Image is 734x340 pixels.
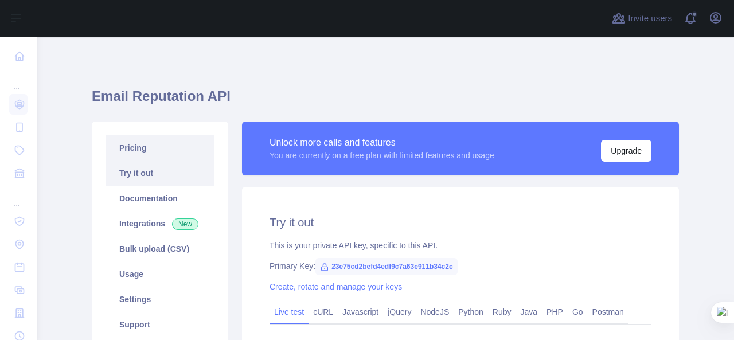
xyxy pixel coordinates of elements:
[610,9,674,28] button: Invite users
[542,303,568,321] a: PHP
[106,236,214,261] a: Bulk upload (CSV)
[315,258,458,275] span: 23e75cd2befd4edf9c7a63e911b34c2c
[106,161,214,186] a: Try it out
[416,303,454,321] a: NodeJS
[270,214,651,230] h2: Try it out
[338,303,383,321] a: Javascript
[270,303,309,321] a: Live test
[9,69,28,92] div: ...
[172,218,198,230] span: New
[92,87,679,115] h1: Email Reputation API
[601,140,651,162] button: Upgrade
[106,287,214,312] a: Settings
[9,186,28,209] div: ...
[106,312,214,337] a: Support
[568,303,588,321] a: Go
[383,303,416,321] a: jQuery
[488,303,516,321] a: Ruby
[106,135,214,161] a: Pricing
[106,186,214,211] a: Documentation
[628,12,672,25] span: Invite users
[309,303,338,321] a: cURL
[270,136,494,150] div: Unlock more calls and features
[588,303,628,321] a: Postman
[270,260,651,272] div: Primary Key:
[516,303,542,321] a: Java
[454,303,488,321] a: Python
[106,261,214,287] a: Usage
[270,150,494,161] div: You are currently on a free plan with limited features and usage
[270,282,402,291] a: Create, rotate and manage your keys
[270,240,651,251] div: This is your private API key, specific to this API.
[106,211,214,236] a: Integrations New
